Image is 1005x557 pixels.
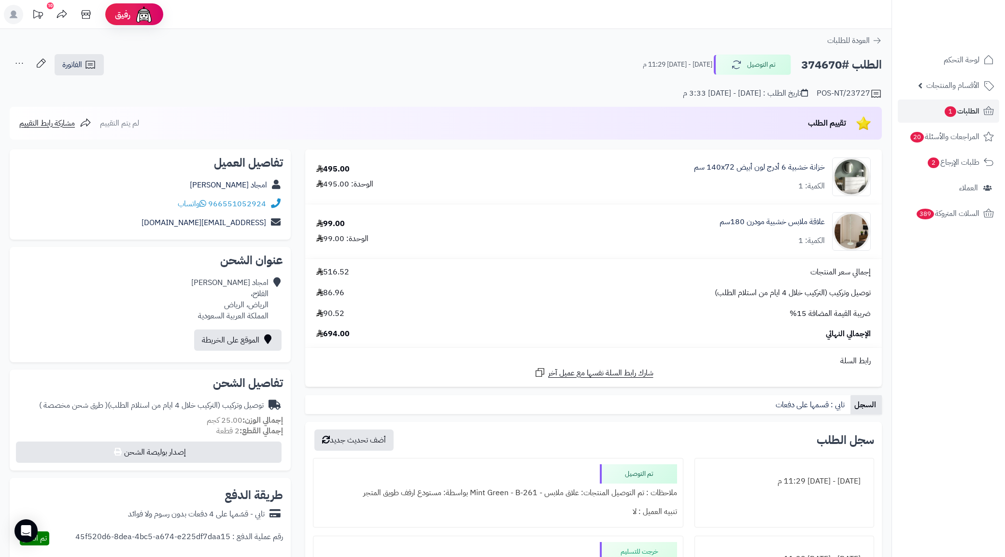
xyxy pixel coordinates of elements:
a: العودة للطلبات [827,35,882,46]
a: مشاركة رابط التقييم [19,117,91,129]
button: تم التوصيل [714,55,791,75]
h2: طريقة الدفع [225,489,283,501]
a: تحديثات المنصة [26,5,50,27]
a: علاقة ملابس خشبية مودرن 180سم [720,216,825,228]
span: الطلبات [944,104,979,118]
h2: الطلب #374670 [801,55,882,75]
div: الوحدة: 99.00 [316,233,368,244]
button: إصدار بوليصة الشحن [16,442,282,463]
div: تم التوصيل [600,464,677,484]
div: تابي - قسّمها على 4 دفعات بدون رسوم ولا فوائد [128,509,265,520]
div: رقم عملية الدفع : 45f520d6-8dea-4bc5-a674-e225df7daa15 [75,531,283,545]
span: 90.52 [316,308,344,319]
button: أضف تحديث جديد [314,429,394,451]
div: 495.00 [316,164,350,175]
h2: عنوان الشحن [17,255,283,266]
strong: إجمالي الوزن: [242,414,283,426]
small: [DATE] - [DATE] 11:29 م [643,60,712,70]
span: تقييم الطلب [808,117,846,129]
h3: سجل الطلب [817,434,874,446]
span: ضريبة القيمة المضافة 15% [790,308,871,319]
a: العملاء [898,176,999,200]
a: السجل [850,395,882,414]
div: الكمية: 1 [798,181,825,192]
a: الطلبات1 [898,100,999,123]
a: طلبات الإرجاع2 [898,151,999,174]
span: الأقسام والمنتجات [926,79,979,92]
a: [EMAIL_ADDRESS][DOMAIN_NAME] [142,217,266,229]
img: 1746709299-1702541934053-68567865785768-1000x1000-90x90.jpg [833,157,870,196]
span: الفاتورة [62,59,82,71]
a: لوحة التحكم [898,48,999,71]
div: تاريخ الطلب : [DATE] - [DATE] 3:33 م [683,88,808,99]
span: 86.96 [316,287,344,299]
span: طلبات الإرجاع [927,156,979,169]
div: Open Intercom Messenger [14,519,38,543]
span: الإجمالي النهائي [826,328,871,340]
div: الكمية: 1 [798,235,825,246]
span: إجمالي سعر المنتجات [810,267,871,278]
a: 966551052924 [208,198,266,210]
span: العودة للطلبات [827,35,870,46]
span: السلات المتروكة [916,207,979,220]
span: شارك رابط السلة نفسها مع عميل آخر [548,368,653,379]
a: شارك رابط السلة نفسها مع عميل آخر [534,367,653,379]
a: امجاد [PERSON_NAME] [190,179,267,191]
img: 1755426857-1-90x90.jpg [833,212,870,251]
div: رابط السلة [309,356,878,367]
strong: إجمالي القطع: [240,425,283,437]
span: المراجعات والأسئلة [909,130,979,143]
img: ai-face.png [134,5,154,24]
span: لوحة التحكم [944,53,979,67]
h2: تفاصيل الشحن [17,377,283,389]
span: ( طرق شحن مخصصة ) [39,400,108,411]
a: تابي : قسمها على دفعات [772,395,850,414]
span: 516.52 [316,267,349,278]
span: 1 [945,106,956,117]
span: 694.00 [316,328,350,340]
div: [DATE] - [DATE] 11:29 م [701,472,868,491]
h2: تفاصيل العميل [17,157,283,169]
span: 2 [928,157,939,168]
span: 20 [910,132,924,143]
span: لم يتم التقييم [100,117,139,129]
span: رفيق [115,9,130,20]
div: امجاد [PERSON_NAME] الفلاح، الرياض، الرياض المملكة العربية السعودية [191,277,269,321]
a: واتساب [178,198,206,210]
a: الفاتورة [55,54,104,75]
span: العملاء [959,181,978,195]
span: 389 [917,209,934,219]
small: 25.00 كجم [207,414,283,426]
div: توصيل وتركيب (التركيب خلال 4 ايام من استلام الطلب) [39,400,264,411]
a: خزانة خشبية 6 أدرج لون أبيض 140x72 سم [694,162,825,173]
div: POS-NT/23727 [817,88,882,100]
a: المراجعات والأسئلة20 [898,125,999,148]
div: الوحدة: 495.00 [316,179,373,190]
span: توصيل وتركيب (التركيب خلال 4 ايام من استلام الطلب) [715,287,871,299]
a: السلات المتروكة389 [898,202,999,225]
div: 99.00 [316,218,345,229]
div: تنبيه العميل : لا [319,502,677,521]
a: الموقع على الخريطة [194,329,282,351]
div: 10 [47,2,54,9]
span: مشاركة رابط التقييم [19,117,75,129]
small: 2 قطعة [216,425,283,437]
div: ملاحظات : تم التوصيل المنتجات: علاق ملابس - Mint Green - B-261 بواسطة: مستودع ارفف طويق المتجر [319,484,677,502]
